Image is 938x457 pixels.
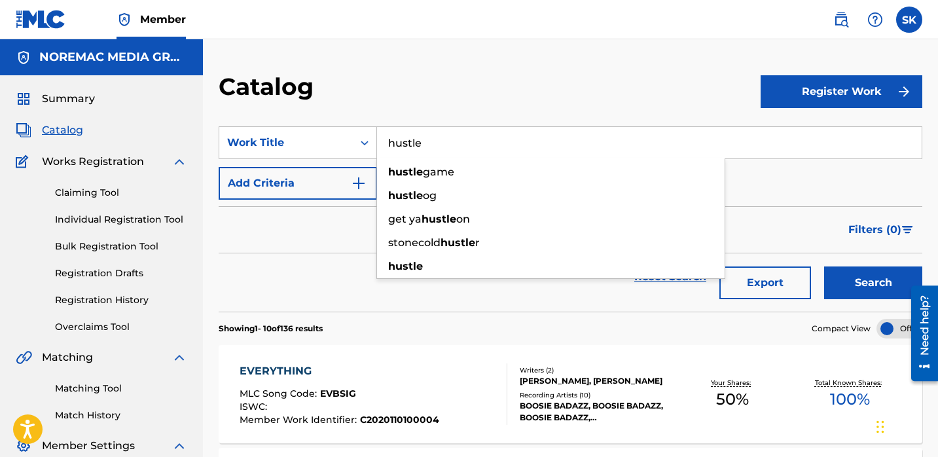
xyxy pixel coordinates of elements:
[840,213,922,246] button: Filters (0)
[896,7,922,33] div: User Menu
[520,390,674,400] div: Recording Artists ( 10 )
[848,222,901,238] span: Filters ( 0 )
[219,167,377,200] button: Add Criteria
[456,213,470,225] span: on
[520,400,674,424] div: BOOSIE BADAZZ, BOOSIE BADAZZ, BOOSIE BADAZZ, [GEOGRAPHIC_DATA], BOOSIE BADAZZ
[423,189,437,202] span: og
[475,236,480,249] span: r
[862,7,888,33] div: Help
[55,320,187,334] a: Overclaims Tool
[42,91,95,107] span: Summary
[902,226,913,234] img: filter
[140,12,186,27] span: Member
[219,126,922,312] form: Search Form
[351,175,367,191] img: 9d2ae6d4665cec9f34b9.svg
[716,388,749,411] span: 50 %
[240,401,270,412] span: ISWC :
[42,154,144,170] span: Works Registration
[388,236,441,249] span: stonecold
[16,154,33,170] img: Works Registration
[815,378,885,388] p: Total Known Shares:
[16,122,83,138] a: CatalogCatalog
[219,345,922,443] a: EVERYTHINGMLC Song Code:EVBSIGISWC:Member Work Identifier:C2020110100004Writers (2)[PERSON_NAME],...
[240,414,360,426] span: Member Work Identifier :
[520,375,674,387] div: [PERSON_NAME], [PERSON_NAME]
[16,10,66,29] img: MLC Logo
[711,378,754,388] p: Your Shares:
[761,75,922,108] button: Register Work
[896,84,912,100] img: f7272a7cc735f4ea7f67.svg
[876,407,884,447] div: Drag
[360,414,439,426] span: C2020110100004
[16,438,31,454] img: Member Settings
[388,213,422,225] span: get ya
[320,388,356,399] span: EVBSIG
[441,236,475,249] strong: hustle
[171,154,187,170] img: expand
[219,323,323,335] p: Showing 1 - 10 of 136 results
[873,394,938,457] iframe: Chat Widget
[824,266,922,299] button: Search
[16,91,95,107] a: SummarySummary
[240,363,439,379] div: EVERYTHING
[55,409,187,422] a: Match History
[219,72,320,101] h2: Catalog
[520,365,674,375] div: Writers ( 2 )
[171,350,187,365] img: expand
[16,91,31,107] img: Summary
[55,186,187,200] a: Claiming Tool
[117,12,132,27] img: Top Rightsholder
[830,388,870,411] span: 100 %
[867,12,883,27] img: help
[55,382,187,395] a: Matching Tool
[422,213,456,225] strong: hustle
[719,266,811,299] button: Export
[901,281,938,386] iframe: Resource Center
[39,50,187,65] h5: NOREMAC MEDIA GROUP
[16,350,32,365] img: Matching
[42,350,93,365] span: Matching
[171,438,187,454] img: expand
[812,323,871,335] span: Compact View
[388,166,423,178] strong: hustle
[240,388,320,399] span: MLC Song Code :
[388,189,423,202] strong: hustle
[55,266,187,280] a: Registration Drafts
[42,122,83,138] span: Catalog
[16,122,31,138] img: Catalog
[833,12,849,27] img: search
[55,213,187,227] a: Individual Registration Tool
[388,260,423,272] strong: hustle
[828,7,854,33] a: Public Search
[227,135,345,151] div: Work Title
[16,50,31,65] img: Accounts
[42,438,135,454] span: Member Settings
[423,166,454,178] span: game
[55,293,187,307] a: Registration History
[55,240,187,253] a: Bulk Registration Tool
